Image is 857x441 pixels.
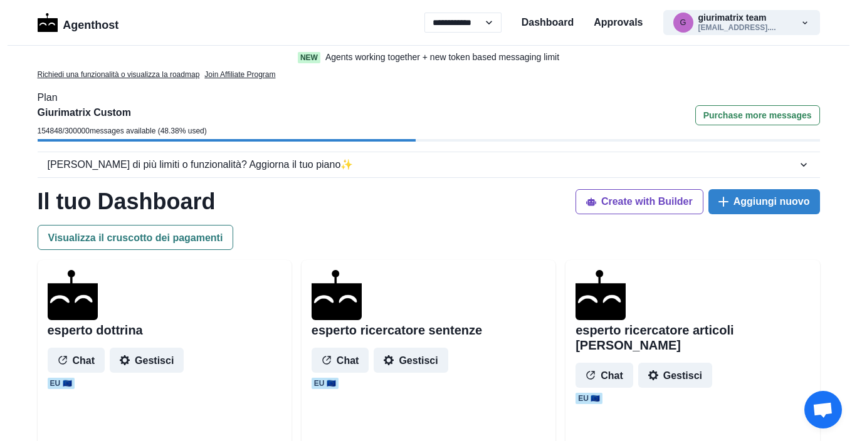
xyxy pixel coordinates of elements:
a: Richiedi una funzionalità o visualizza la roadmap [38,69,200,80]
span: New [298,52,320,63]
a: Join Affiliate Program [204,69,275,80]
a: NewAgents working together + new token based messaging limit [271,51,586,64]
a: LogoAgenthost [38,12,119,34]
button: Gestisci [638,363,712,388]
img: Logo [38,13,58,32]
a: Aprire la chat [804,391,842,428]
button: Gestisci [374,348,448,373]
p: 154848 / 300000 messages available ( 48.38 % used) [38,125,207,137]
p: Agenthost [63,12,118,34]
button: giurimatrix@gmail.comgiurimatrix team[EMAIL_ADDRESS].... [663,10,820,35]
img: agenthostmascotdark.ico [312,270,362,320]
button: [PERSON_NAME] di più limiti o funzionalità? Aggiorna il tuo piano✨ [38,152,820,177]
span: EU 🇪🇺 [48,378,75,389]
button: Visualizza il cruscotto dei pagamenti [38,225,234,250]
a: Approvals [594,15,643,30]
p: Plan [38,90,820,105]
button: Aggiungi nuovo [708,189,820,214]
button: Create with Builder [576,189,703,214]
button: Chat [576,363,633,388]
p: Giurimatrix Custom [38,105,207,120]
h2: esperto ricercatore articoli [PERSON_NAME] [576,323,809,353]
span: EU 🇪🇺 [312,378,339,389]
button: Chat [48,348,105,373]
h2: esperto ricercatore sentenze [312,323,482,338]
div: [PERSON_NAME] di più limiti o funzionalità? Aggiorna il tuo piano ✨ [48,157,797,172]
img: agenthostmascotdark.ico [48,270,98,320]
p: Agents working together + new token based messaging limit [325,51,559,64]
button: Purchase more messages [695,105,820,125]
button: Chat [312,348,369,373]
h1: Il tuo Dashboard [38,188,216,215]
a: Dashboard [522,15,574,30]
a: Purchase more messages [695,105,820,139]
button: Gestisci [110,348,184,373]
img: agenthostmascotdark.ico [576,270,626,320]
h2: esperto dottrina [48,323,143,338]
span: EU 🇪🇺 [576,393,602,404]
